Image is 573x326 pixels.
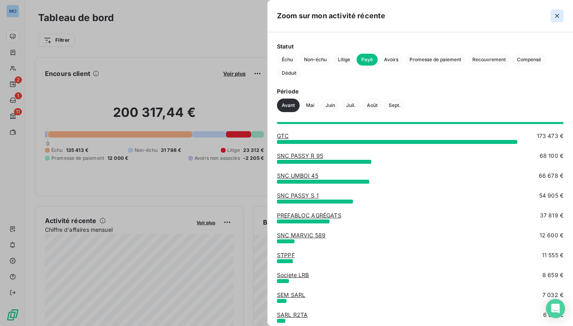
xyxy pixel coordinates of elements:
span: 54 905 € [539,192,563,200]
button: Échu [277,54,298,66]
a: SARL R2TA [277,311,308,318]
a: Societe LRB [277,272,309,278]
a: GTC [277,132,288,139]
button: Avoirs [379,54,403,66]
button: Juin [321,99,340,112]
span: 37 819 € [540,212,563,219]
span: 7 032 € [542,291,563,299]
a: SNC UMBOI 45 [277,172,318,179]
span: 11 555 € [542,251,563,259]
button: Non-échu [299,54,331,66]
div: Open Intercom Messenger [546,299,565,318]
span: 12 600 € [540,231,563,239]
span: 6 019 € [543,311,563,319]
a: SNC MARVIC 589 [277,232,325,239]
button: Recouvrement [468,54,511,66]
button: Juil. [341,99,361,112]
button: Mai [301,99,319,112]
button: Promesse de paiement [405,54,466,66]
a: SEM SARL [277,291,305,298]
span: 66 678 € [539,172,563,180]
button: Déduit [277,67,301,79]
button: Août [362,99,382,112]
span: 173 473 € [537,132,563,140]
a: SNC PASSY R 95 [277,152,323,159]
span: 8 659 € [542,271,563,279]
a: PREFABLOC AGRÉGATS [277,212,341,219]
button: Payé [357,54,378,66]
button: Avant [277,99,300,112]
h5: Zoom sur mon activité récente [277,10,385,21]
button: Sept. [384,99,405,112]
span: Période [277,87,563,95]
button: Compensé [512,54,546,66]
a: STPPF [277,252,295,258]
span: Statut [277,42,563,50]
button: Litige [333,54,355,66]
a: SNC PASSY S 1 [277,192,319,199]
span: 68 100 € [540,152,563,160]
